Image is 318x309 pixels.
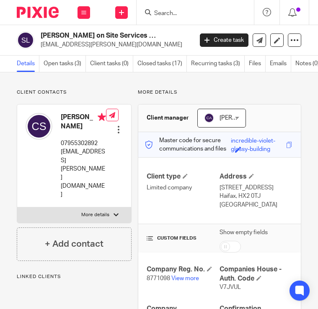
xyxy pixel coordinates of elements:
[147,114,189,122] h3: Client manager
[61,113,106,131] h4: [PERSON_NAME]
[44,56,86,72] a: Open tasks (3)
[220,201,292,209] p: [GEOGRAPHIC_DATA]
[61,139,106,148] p: 07955302892
[98,113,106,121] i: Primary
[137,56,187,72] a: Closed tasks (17)
[220,115,266,121] span: [PERSON_NAME]
[147,172,220,181] h4: Client type
[26,113,52,140] img: svg%3E
[17,273,132,280] p: Linked clients
[220,184,292,192] p: [STREET_ADDRESS]
[147,276,170,281] span: 8771098
[200,33,248,47] a: Create task
[220,284,241,290] span: V7JVUL
[171,276,199,281] a: View more
[147,184,220,192] p: Limited company
[145,136,231,153] p: Master code for secure communications and files
[220,265,292,283] h4: Companies House - Auth. Code
[231,137,284,146] div: incredible-violet-glossy-building
[204,113,214,123] img: svg%3E
[270,56,291,72] a: Emails
[153,10,229,18] input: Search
[90,56,133,72] a: Client tasks (0)
[220,192,292,200] p: Haifax, HX2 0TJ
[147,235,220,242] h4: CUSTOM FIELDS
[61,148,106,199] p: [EMAIL_ADDRESS][PERSON_NAME][DOMAIN_NAME]
[249,56,266,72] a: Files
[220,172,292,181] h4: Address
[17,7,59,18] img: Pixie
[138,89,301,96] p: More details
[191,56,245,72] a: Recurring tasks (3)
[220,228,268,237] label: Show empty fields
[41,41,187,49] p: [EMAIL_ADDRESS][PERSON_NAME][DOMAIN_NAME]
[81,212,109,218] p: More details
[17,31,34,49] img: svg%3E
[45,237,103,250] h4: + Add contact
[17,89,132,96] p: Client contacts
[17,56,39,72] a: Details
[41,31,158,40] h2: [PERSON_NAME] on Site Services Ltd
[147,265,220,274] h4: Company Reg. No.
